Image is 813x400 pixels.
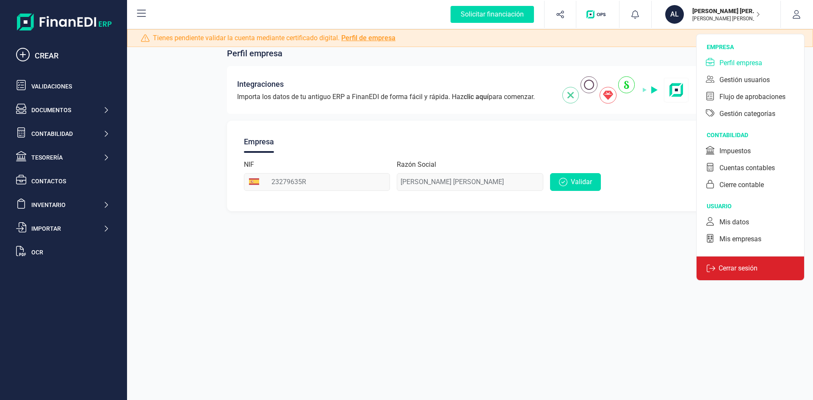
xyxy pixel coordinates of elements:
[31,177,109,185] div: Contactos
[31,130,103,138] div: Contabilidad
[719,180,764,190] div: Cierre contable
[719,217,749,227] div: Mis datos
[719,75,770,85] div: Gestión usuarios
[692,7,760,15] p: [PERSON_NAME] [PERSON_NAME]
[707,43,804,51] div: empresa
[31,153,103,162] div: Tesorería
[464,93,489,101] span: clic aquí
[397,160,436,170] label: Razón Social
[153,33,395,43] span: Tienes pendiente validar la cuenta mediante certificado digital.
[550,173,601,191] button: Validar
[451,6,534,23] div: Solicitar financiación
[692,15,760,22] p: [PERSON_NAME] [PERSON_NAME]
[719,58,762,68] div: Perfil empresa
[244,131,274,153] div: Empresa
[586,10,609,19] img: Logo de OPS
[31,248,109,257] div: OCR
[662,1,770,28] button: AL[PERSON_NAME] [PERSON_NAME][PERSON_NAME] [PERSON_NAME]
[665,5,684,24] div: AL
[581,1,614,28] button: Logo de OPS
[562,76,689,104] img: integrations-img
[35,50,109,62] div: CREAR
[31,224,103,233] div: Importar
[719,163,775,173] div: Cuentas contables
[17,14,112,30] img: Logo Finanedi
[719,146,751,156] div: Impuestos
[31,82,109,91] div: Validaciones
[707,131,804,139] div: contabilidad
[244,160,254,170] label: NIF
[719,109,775,119] div: Gestión categorías
[31,106,103,114] div: Documentos
[237,92,535,102] span: Importa los datos de tu antiguo ERP a FinanEDI de forma fácil y rápida. Haz para comenzar.
[571,177,592,187] span: Validar
[237,78,284,90] span: Integraciones
[31,201,103,209] div: Inventario
[707,202,804,210] div: usuario
[719,234,761,244] div: Mis empresas
[440,1,544,28] button: Solicitar financiación
[719,92,785,102] div: Flujo de aprobaciones
[341,34,395,42] a: Perfil de empresa
[715,263,761,273] p: Cerrar sesión
[227,47,282,59] span: Perfil empresa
